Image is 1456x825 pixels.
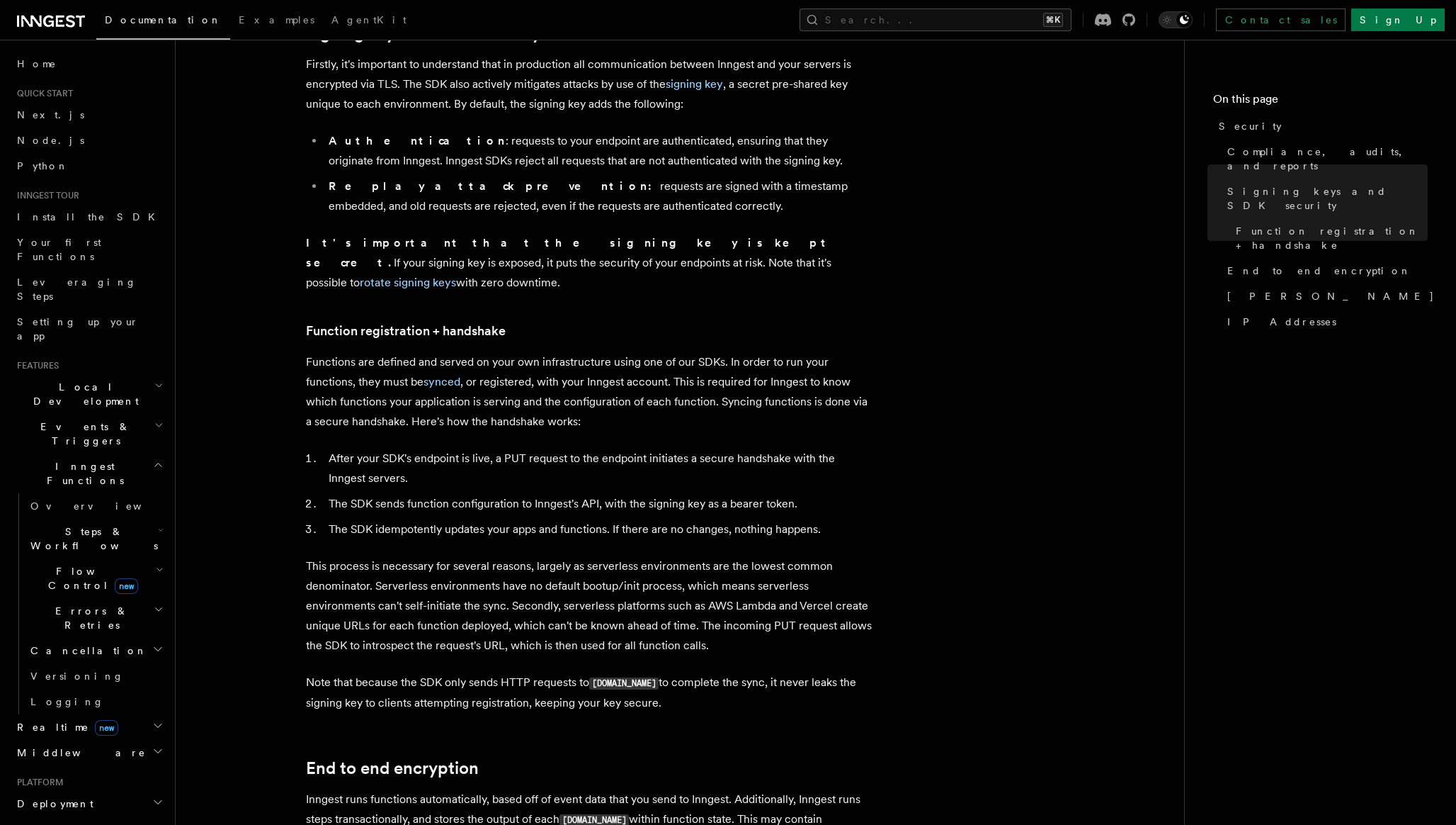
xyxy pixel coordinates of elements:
[1216,9,1346,31] a: Contact sales
[25,524,158,553] span: Steps & Workflows
[30,696,104,707] span: Logging
[17,109,84,120] span: Next.js
[25,638,166,663] button: Cancellation
[306,55,872,114] p: Firstly, it's important to understand that in production all communication between Inngest and yo...
[11,204,166,230] a: Install the SDK
[589,678,659,690] code: [DOMAIN_NAME]
[331,14,406,26] span: AgentKit
[1043,13,1063,27] kbd: ⌘K
[11,102,166,128] a: Next.js
[25,689,166,714] a: Logging
[306,321,506,341] a: Function registration + handshake
[11,51,166,77] a: Home
[11,459,153,488] span: Inngest Functions
[25,598,166,638] button: Errors & Retries
[306,758,479,778] a: End to end encryption
[800,9,1071,31] button: Search...⌘K
[11,190,79,201] span: Inngest tour
[306,352,872,432] p: Functions are defined and served on your own infrastructure using one of our SDKs. In order to ru...
[329,134,506,147] strong: Authentication
[11,360,59,371] span: Features
[324,494,872,514] li: The SDK sends function configuration to Inngest's API, with the signing key as a bearer token.
[1351,9,1445,31] a: Sign Up
[239,14,314,26] span: Examples
[306,673,872,713] p: Note that because the SDK only sends HTTP requests to to complete the sync, it never leaks the si...
[1222,284,1428,309] a: [PERSON_NAME]
[324,520,872,539] li: The SDK idempotently updates your apps and functions. If there are no changes, nothing happens.
[1236,224,1428,252] span: Function registration + handshake
[17,135,84,146] span: Node.js
[95,720,118,736] span: new
[25,564,156,593] span: Flow Control
[17,211,164,223] span: Install the SDK
[25,559,166,598] button: Flow Controlnew
[230,4,323,38] a: Examples
[17,276,137,302] span: Leveraging Steps
[666,77,723,91] a: signing key
[11,714,166,740] button: Realtimenew
[329,179,660,193] strong: Replay attack prevention:
[1222,258,1428,284] a: End to end encryption
[11,746,146,760] span: Middleware
[1222,139,1428,179] a: Compliance, audits, and reports
[25,663,166,689] a: Versioning
[1227,264,1411,278] span: End to end encryption
[25,644,147,658] span: Cancellation
[17,316,139,342] span: Setting up your app
[11,88,73,99] span: Quick start
[30,500,176,512] span: Overview
[11,380,154,408] span: Local Development
[17,160,69,172] span: Python
[324,449,872,488] li: After your SDK's endpoint is live, a PUT request to the endpoint initiates a secure handshake wit...
[115,578,138,594] span: new
[1222,179,1428,218] a: Signing keys and SDK security
[1227,184,1428,213] span: Signing keys and SDK security
[1219,119,1282,133] span: Security
[11,128,166,153] a: Node.js
[11,420,154,448] span: Events & Triggers
[11,153,166,179] a: Python
[11,374,166,414] button: Local Development
[11,777,64,788] span: Platform
[1227,315,1336,329] span: IP Addresses
[25,519,166,559] button: Steps & Workflows
[105,14,222,26] span: Documentation
[324,131,872,171] li: : requests to your endpoint are authenticated, ensuring that they originate from Inngest. Inngest...
[1213,91,1428,113] h4: On this page
[324,176,872,216] li: requests are signed with a timestamp embedded, and old requests are rejected, even if the request...
[11,454,166,493] button: Inngest Functions
[423,375,460,388] a: synced
[1227,145,1428,173] span: Compliance, audits, and reports
[11,493,166,714] div: Inngest Functions
[11,414,166,454] button: Events & Triggers
[11,797,93,811] span: Deployment
[323,4,415,38] a: AgentKit
[25,493,166,519] a: Overview
[1222,309,1428,335] a: IP Addresses
[11,309,166,349] a: Setting up your app
[11,791,166,816] button: Deployment
[17,57,57,71] span: Home
[306,233,872,293] p: If your signing key is exposed, it puts the security of your endpoints at risk. Note that it's po...
[17,237,101,262] span: Your first Functions
[360,276,456,289] a: rotate signing keys
[1230,218,1428,258] a: Function registration + handshake
[11,230,166,269] a: Your first Functions
[306,236,831,269] strong: It's important that the signing key is kept secret.
[1227,289,1435,303] span: [PERSON_NAME]
[96,4,230,40] a: Documentation
[306,556,872,656] p: This process is necessary for several reasons, largely as serverless environments are the lowest ...
[1213,113,1428,139] a: Security
[11,269,166,309] a: Leveraging Steps
[25,604,154,632] span: Errors & Retries
[11,720,118,734] span: Realtime
[1159,11,1193,28] button: Toggle dark mode
[11,740,166,765] button: Middleware
[30,670,124,682] span: Versioning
